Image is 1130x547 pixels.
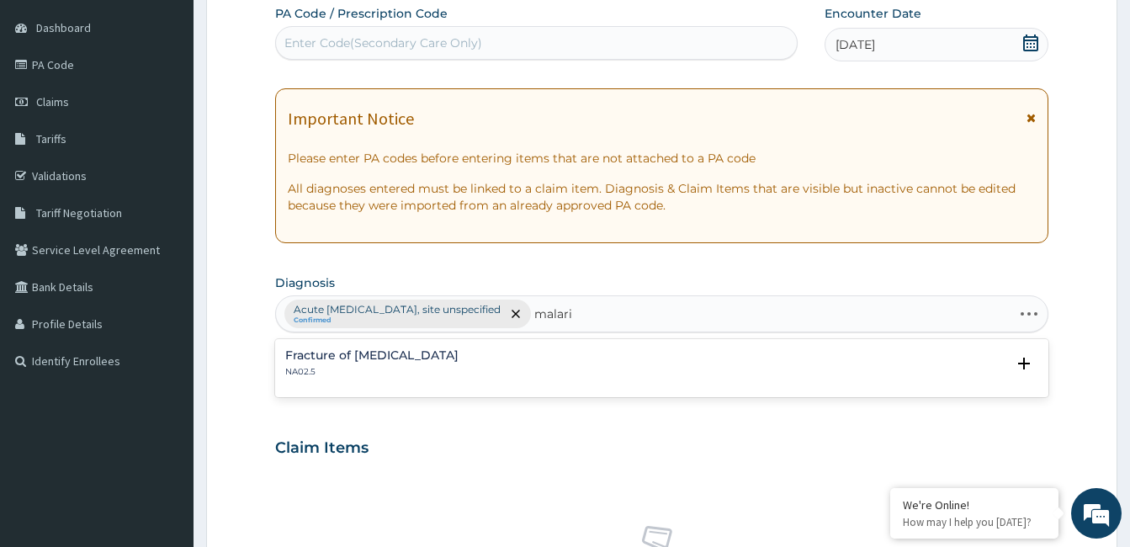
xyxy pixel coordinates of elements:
p: NA02.5 [285,366,459,378]
label: PA Code / Prescription Code [275,5,448,22]
span: Tariff Negotiation [36,205,122,220]
span: remove selection option [508,306,523,321]
div: Enter Code(Secondary Care Only) [284,35,482,51]
span: We're online! [98,166,232,336]
label: Encounter Date [825,5,921,22]
h3: Claim Items [275,439,369,458]
small: Confirmed [294,316,501,325]
p: Please enter PA codes before entering items that are not attached to a PA code [288,150,1036,167]
h1: Important Notice [288,109,414,128]
textarea: Type your message and hit 'Enter' [8,367,321,426]
i: open select status [1014,353,1034,374]
span: [DATE] [836,36,875,53]
img: d_794563401_company_1708531726252_794563401 [31,84,68,126]
span: Claims [36,94,69,109]
p: All diagnoses entered must be linked to a claim item. Diagnosis & Claim Items that are visible bu... [288,180,1036,214]
p: How may I help you today? [903,515,1046,529]
div: We're Online! [903,497,1046,512]
label: Diagnosis [275,274,335,291]
div: Minimize live chat window [276,8,316,49]
h4: Fracture of [MEDICAL_DATA] [285,349,459,362]
span: Dashboard [36,20,91,35]
span: Tariffs [36,131,66,146]
p: Acute [MEDICAL_DATA], site unspecified [294,303,501,316]
div: Chat with us now [88,94,283,116]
